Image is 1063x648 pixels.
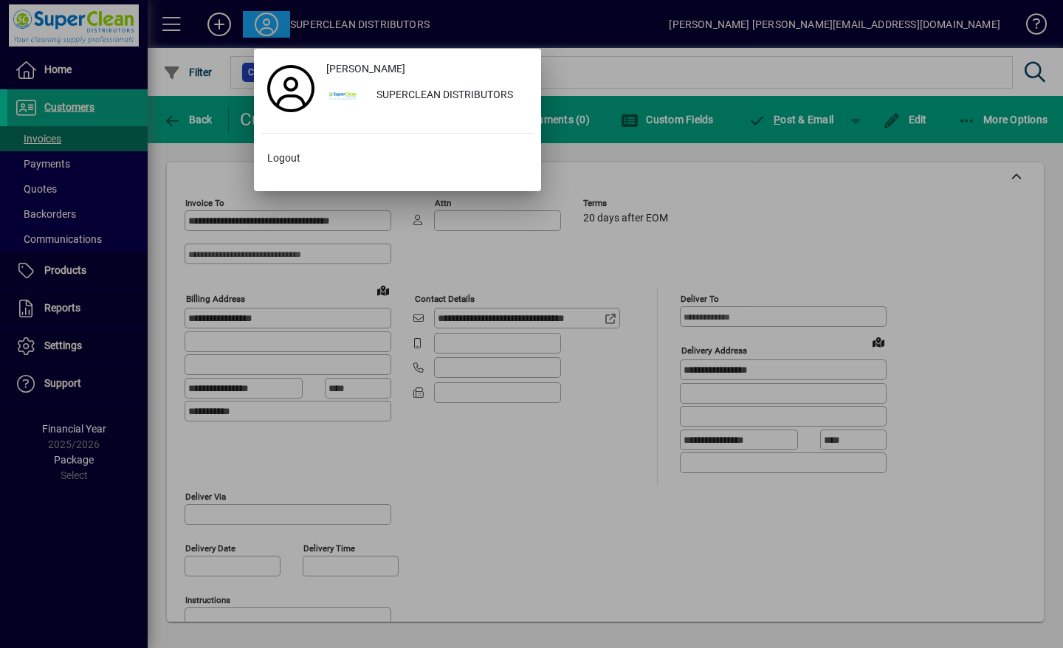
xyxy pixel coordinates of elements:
span: Logout [267,151,300,166]
button: Logout [261,145,534,172]
a: Profile [261,75,320,102]
a: [PERSON_NAME] [320,56,534,83]
span: [PERSON_NAME] [326,61,405,77]
div: SUPERCLEAN DISTRIBUTORS [365,83,534,109]
button: SUPERCLEAN DISTRIBUTORS [320,83,534,109]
